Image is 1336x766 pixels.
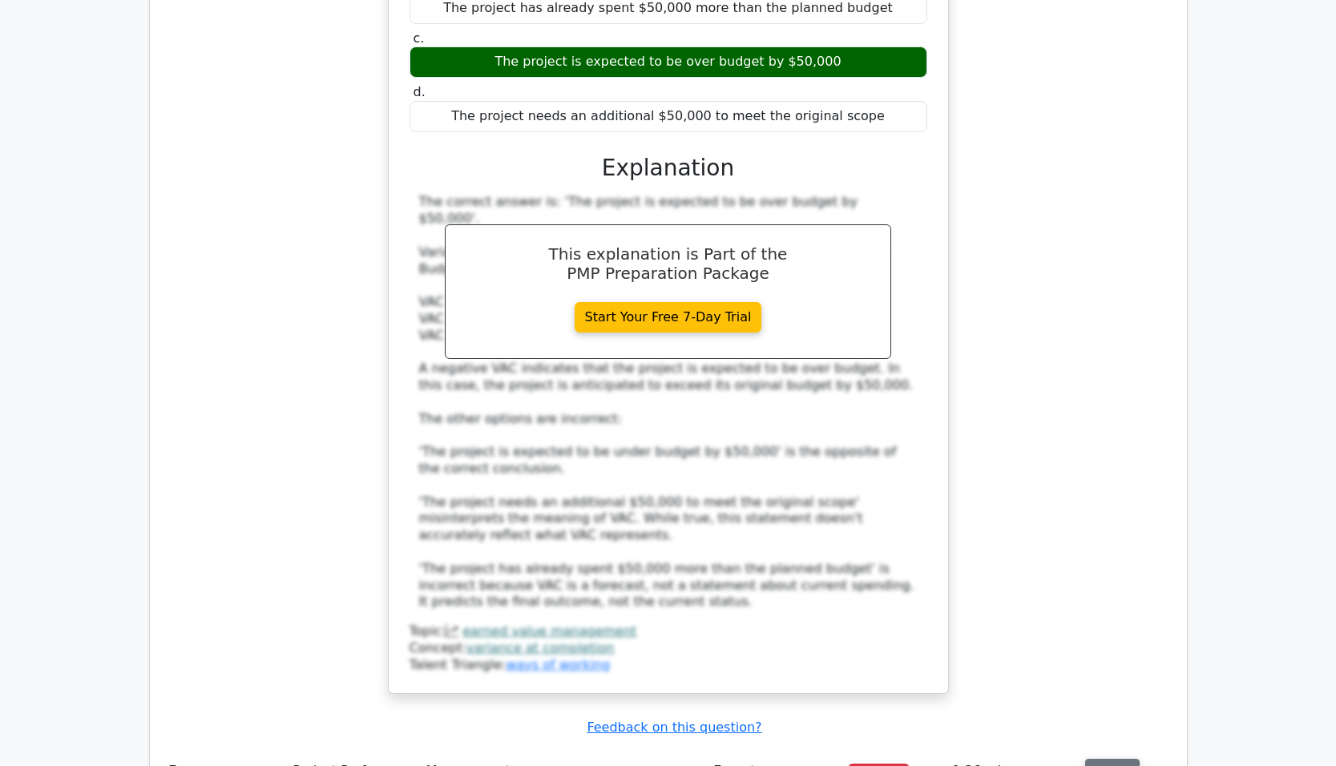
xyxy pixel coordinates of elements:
div: Talent Triangle: [410,623,927,673]
a: Feedback on this question? [587,720,761,735]
a: earned value management [462,623,636,639]
span: d. [414,84,426,99]
a: ways of working [506,657,610,672]
div: The project is expected to be over budget by $50,000 [410,46,927,78]
div: The project needs an additional $50,000 to meet the original scope [410,101,927,132]
a: variance at completion [466,640,614,655]
h3: Explanation [419,155,918,182]
div: The correct answer is: 'The project is expected to be over budget by $50,000'. Variance at Comple... [419,194,918,611]
a: Start Your Free 7-Day Trial [575,302,762,333]
div: Concept: [410,640,927,657]
span: c. [414,30,425,46]
div: Topic: [410,623,927,640]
